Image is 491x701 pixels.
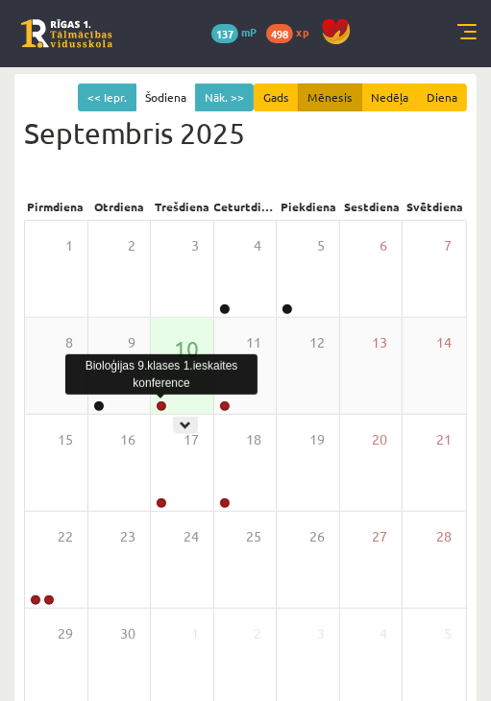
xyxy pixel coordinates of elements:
[436,429,452,450] span: 21
[266,24,293,43] span: 498
[214,193,278,220] div: Ceturtdiena
[120,526,135,547] span: 23
[340,193,404,220] div: Sestdiena
[120,429,135,450] span: 16
[404,193,467,220] div: Svētdiena
[151,193,214,220] div: Trešdiena
[266,24,318,39] a: 498 xp
[87,193,151,220] div: Otrdiena
[120,623,135,644] span: 30
[65,235,73,256] span: 1
[380,235,387,256] span: 6
[58,526,73,547] span: 22
[309,332,325,353] span: 12
[65,354,258,395] div: Bioloģijas 9.klases 1.ieskaites konference
[241,24,257,39] span: mP
[436,332,452,353] span: 14
[58,623,73,644] span: 29
[254,623,261,644] span: 2
[78,84,136,111] button: << Iepr.
[317,235,325,256] span: 5
[184,526,199,547] span: 24
[128,235,135,256] span: 2
[317,623,325,644] span: 3
[174,332,199,365] span: 10
[380,623,387,644] span: 4
[191,235,199,256] span: 3
[309,526,325,547] span: 26
[417,84,467,111] button: Diena
[195,84,254,111] button: Nāk. >>
[309,429,325,450] span: 19
[24,84,467,155] div: Septembris 2025
[372,332,387,353] span: 13
[191,623,199,644] span: 1
[277,193,340,220] div: Piekdiena
[246,526,261,547] span: 25
[254,84,299,111] button: Gads
[444,235,452,256] span: 7
[128,332,135,353] span: 9
[58,429,73,450] span: 15
[211,24,238,43] span: 137
[372,526,387,547] span: 27
[361,84,418,111] button: Nedēļa
[184,429,199,450] span: 17
[372,429,387,450] span: 20
[135,84,196,111] button: Šodiena
[24,193,87,220] div: Pirmdiena
[298,84,362,111] button: Mēnesis
[444,623,452,644] span: 5
[254,235,261,256] span: 4
[246,429,261,450] span: 18
[65,332,73,353] span: 8
[246,332,261,353] span: 11
[296,24,308,39] span: xp
[21,19,112,48] a: Rīgas 1. Tālmācības vidusskola
[436,526,452,547] span: 28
